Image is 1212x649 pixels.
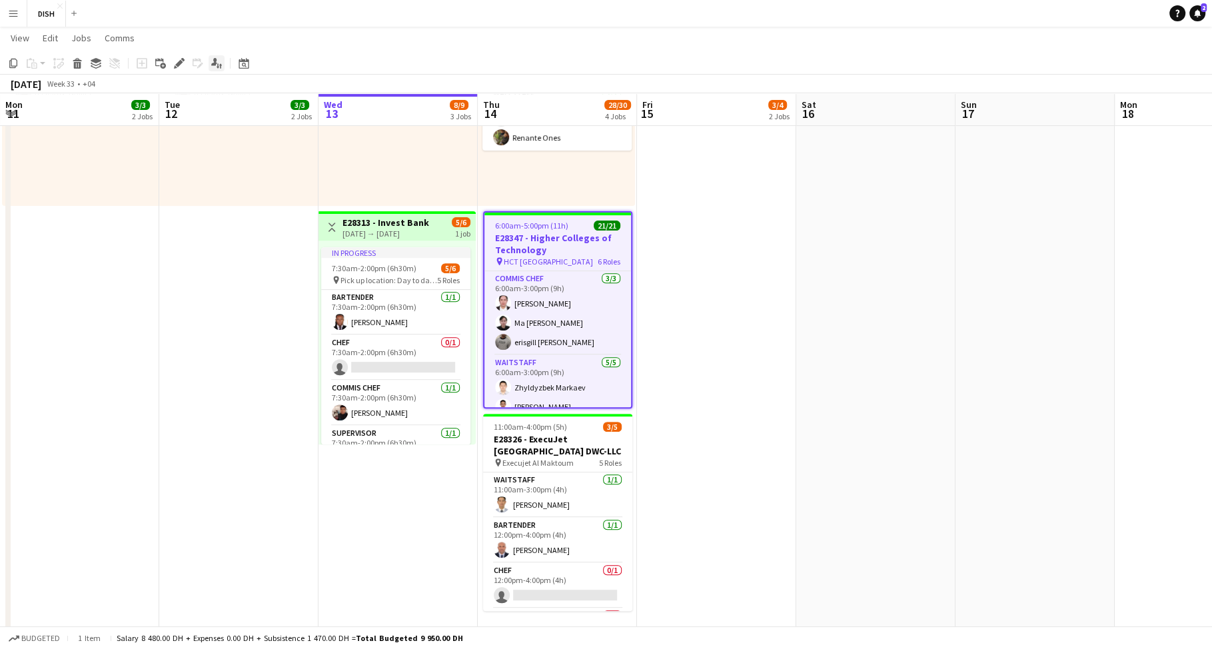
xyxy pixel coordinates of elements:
[291,100,309,110] span: 3/3
[5,29,35,47] a: View
[495,221,568,231] span: 6:00am-5:00pm (11h)
[165,99,180,111] span: Tue
[340,275,437,285] span: Pick up location: Day to day, near [GEOGRAPHIC_DATA]
[163,106,180,121] span: 12
[356,633,463,643] span: Total Budgeted 9 950.00 DH
[321,290,470,335] app-card-role: Bartender1/17:30am-2:00pm (6h30m)[PERSON_NAME]
[642,99,653,111] span: Fri
[594,221,620,231] span: 21/21
[450,111,471,121] div: 3 Jobs
[598,257,620,267] span: 6 Roles
[11,77,41,91] div: [DATE]
[321,247,470,258] div: In progress
[132,111,153,121] div: 2 Jobs
[44,79,77,89] span: Week 33
[291,111,312,121] div: 2 Jobs
[321,335,470,380] app-card-role: Chef0/17:30am-2:00pm (6h30m)
[1201,3,1207,12] span: 2
[452,217,470,227] span: 5/6
[322,106,342,121] span: 13
[1120,99,1137,111] span: Mon
[321,380,470,426] app-card-role: Commis Chef1/17:30am-2:00pm (6h30m)[PERSON_NAME]
[768,100,787,110] span: 3/4
[483,99,500,111] span: Thu
[437,275,460,285] span: 5 Roles
[342,217,429,229] h3: E28313 - Invest Bank
[27,1,66,27] button: DISH
[99,29,140,47] a: Comms
[324,99,342,111] span: Wed
[504,257,593,267] span: HCT [GEOGRAPHIC_DATA]
[73,633,105,643] span: 1 item
[7,631,62,646] button: Budgeted
[66,29,97,47] a: Jobs
[11,32,29,44] span: View
[494,422,567,432] span: 11:00am-4:00pm (5h)
[483,433,632,457] h3: E28326 - ExecuJet [GEOGRAPHIC_DATA] DWC-LLC
[3,106,23,121] span: 11
[961,99,977,111] span: Sun
[1189,5,1205,21] a: 2
[481,106,500,121] span: 14
[21,634,60,643] span: Budgeted
[599,458,622,468] span: 5 Roles
[483,211,632,408] app-job-card: 6:00am-5:00pm (11h)21/21E28347 - Higher Colleges of Technology HCT [GEOGRAPHIC_DATA]6 RolesCommis...
[321,247,470,444] app-job-card: In progress7:30am-2:00pm (6h30m)5/6 Pick up location: Day to day, near [GEOGRAPHIC_DATA]5 RolesBa...
[603,422,622,432] span: 3/5
[502,458,574,468] span: Execujet Al Maktoum
[105,32,135,44] span: Comms
[1118,106,1137,121] span: 18
[959,106,977,121] span: 17
[640,106,653,121] span: 15
[450,100,468,110] span: 8/9
[484,271,631,355] app-card-role: Commis Chef3/36:00am-3:00pm (9h)[PERSON_NAME]Ma [PERSON_NAME]erisgill [PERSON_NAME]
[483,414,632,611] app-job-card: 11:00am-4:00pm (5h)3/5E28326 - ExecuJet [GEOGRAPHIC_DATA] DWC-LLC Execujet Al Maktoum5 RolesWaits...
[342,229,429,239] div: [DATE] → [DATE]
[769,111,790,121] div: 2 Jobs
[117,633,463,643] div: Salary 8 480.00 DH + Expenses 0.00 DH + Subsistence 1 470.00 DH =
[5,99,23,111] span: Mon
[131,100,150,110] span: 3/3
[37,29,63,47] a: Edit
[802,99,816,111] span: Sat
[455,227,470,239] div: 1 job
[332,263,416,273] span: 7:30am-2:00pm (6h30m)
[441,263,460,273] span: 5/6
[83,79,95,89] div: +04
[800,106,816,121] span: 16
[43,32,58,44] span: Edit
[483,472,632,518] app-card-role: Waitstaff1/111:00am-3:00pm (4h)[PERSON_NAME]
[483,518,632,563] app-card-role: Bartender1/112:00pm-4:00pm (4h)[PERSON_NAME]
[604,100,631,110] span: 28/30
[484,355,631,478] app-card-role: Waitstaff5/56:00am-3:00pm (9h)Zhyldyzbek Markaev[PERSON_NAME]
[483,563,632,608] app-card-role: Chef0/112:00pm-4:00pm (4h)
[71,32,91,44] span: Jobs
[321,426,470,471] app-card-role: Supervisor1/17:30am-2:00pm (6h30m)
[484,232,631,256] h3: E28347 - Higher Colleges of Technology
[605,111,630,121] div: 4 Jobs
